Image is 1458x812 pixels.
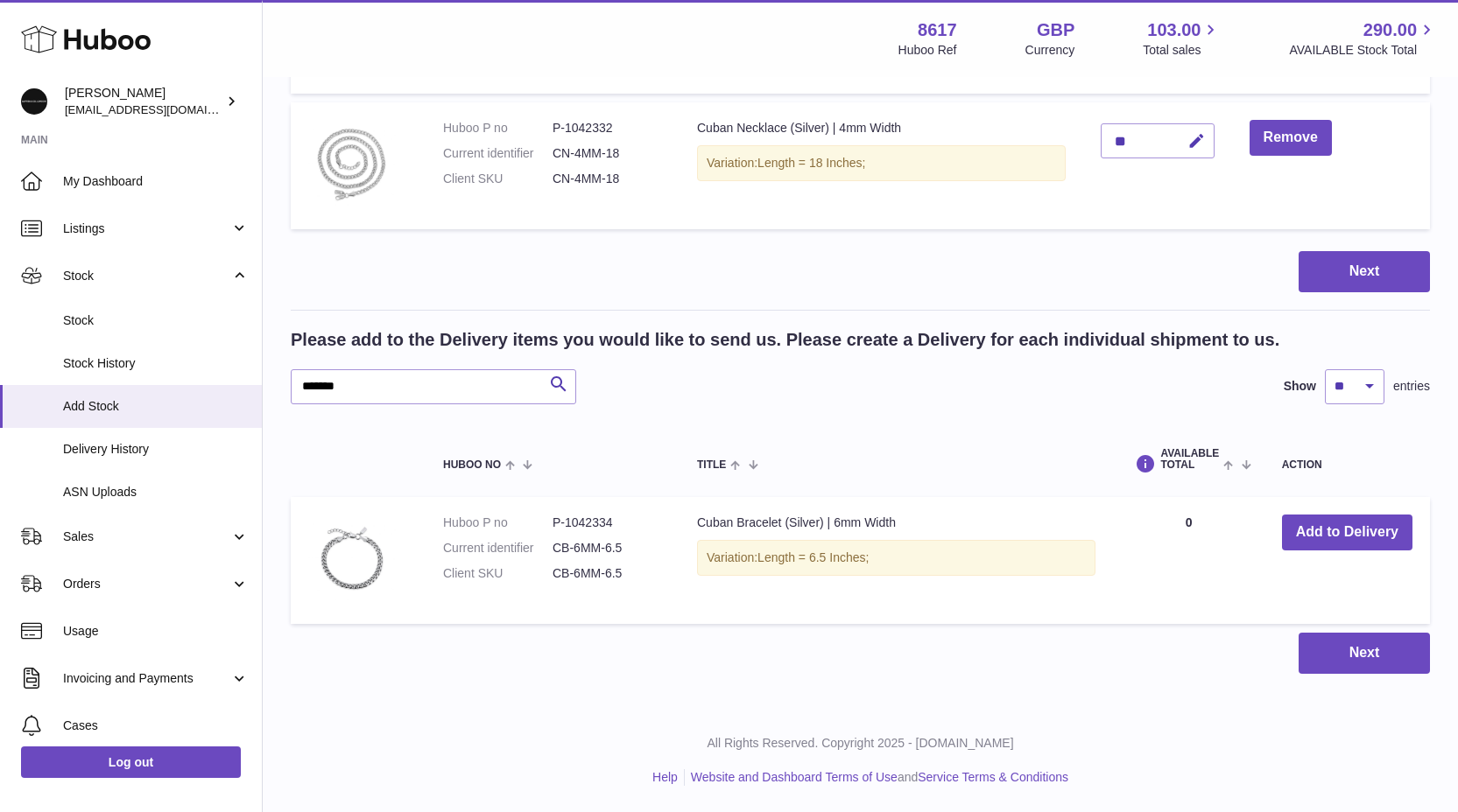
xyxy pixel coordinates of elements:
[443,459,501,471] span: Huboo no
[1289,18,1437,59] a: 290.00 AVAILABLE Stock Total
[898,42,957,59] div: Huboo Ref
[63,717,249,734] span: Cases
[652,770,678,784] a: Help
[63,268,230,284] span: Stock
[63,312,249,329] span: Stock
[697,459,726,471] span: Title
[308,514,396,602] img: Cuban Bracelet (Silver) | 6mm Width
[697,145,1066,181] div: Variation:
[63,670,230,687] span: Invoicing and Payments
[757,156,865,170] span: Length = 18 Inches;
[63,441,249,458] span: Delivery History
[680,497,1113,624] td: Cuban Bracelet (Silver) | 6mm Width
[63,528,230,545] span: Sales
[1363,18,1417,42] span: 290.00
[1282,514,1412,550] button: Add to Delivery
[63,220,230,237] span: Listings
[680,102,1083,229] td: Cuban Necklace (Silver) | 4mm Width
[443,540,553,556] dt: Current identifier
[553,540,662,556] dd: CB-6MM-6.5
[1393,378,1430,395] span: entries
[918,770,1068,784] a: Service Terms & Conditions
[1037,18,1074,42] strong: GBP
[553,120,662,136] dd: P-1042332
[1113,497,1264,624] td: 0
[697,540,1095,576] div: Variation:
[63,576,230,592] span: Orders
[277,735,1444,752] p: All Rights Reserved. Copyright 2025 - [DOMAIN_NAME]
[63,173,249,190] span: My Dashboard
[63,355,249,372] span: Stock History
[1143,18,1221,59] a: 103.00 Total sales
[443,120,553,136] dt: Huboo P no
[308,120,396,207] img: Cuban Necklace (Silver) | 4mm Width
[443,514,553,531] dt: Huboo P no
[1147,18,1201,42] span: 103.00
[21,88,47,115] img: hello@alfredco.com
[685,769,1068,786] li: and
[1250,120,1332,156] button: Remove
[553,145,662,162] dd: CN-4MM-18
[918,18,957,42] strong: 8617
[1143,42,1221,59] span: Total sales
[1289,42,1437,59] span: AVAILABLE Stock Total
[63,484,249,500] span: ASN Uploads
[1284,378,1316,395] label: Show
[1299,251,1430,292] button: Next
[553,565,662,582] dd: CB-6MM-6.5
[1299,633,1430,674] button: Next
[757,550,869,564] span: Length = 6.5 Inches;
[1025,42,1075,59] div: Currency
[65,102,257,116] span: [EMAIL_ADDRESS][DOMAIN_NAME]
[1282,459,1412,471] div: Action
[291,328,1279,352] h2: Please add to the Delivery items you would like to send us. Please create a Delivery for each ind...
[443,565,553,582] dt: Client SKU
[691,770,898,784] a: Website and Dashboard Terms of Use
[443,171,553,187] dt: Client SKU
[553,514,662,531] dd: P-1042334
[443,145,553,162] dt: Current identifier
[65,85,222,118] div: [PERSON_NAME]
[1160,448,1219,471] span: AVAILABLE Total
[63,623,249,640] span: Usage
[553,171,662,187] dd: CN-4MM-18
[21,746,241,778] a: Log out
[63,398,249,415] span: Add Stock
